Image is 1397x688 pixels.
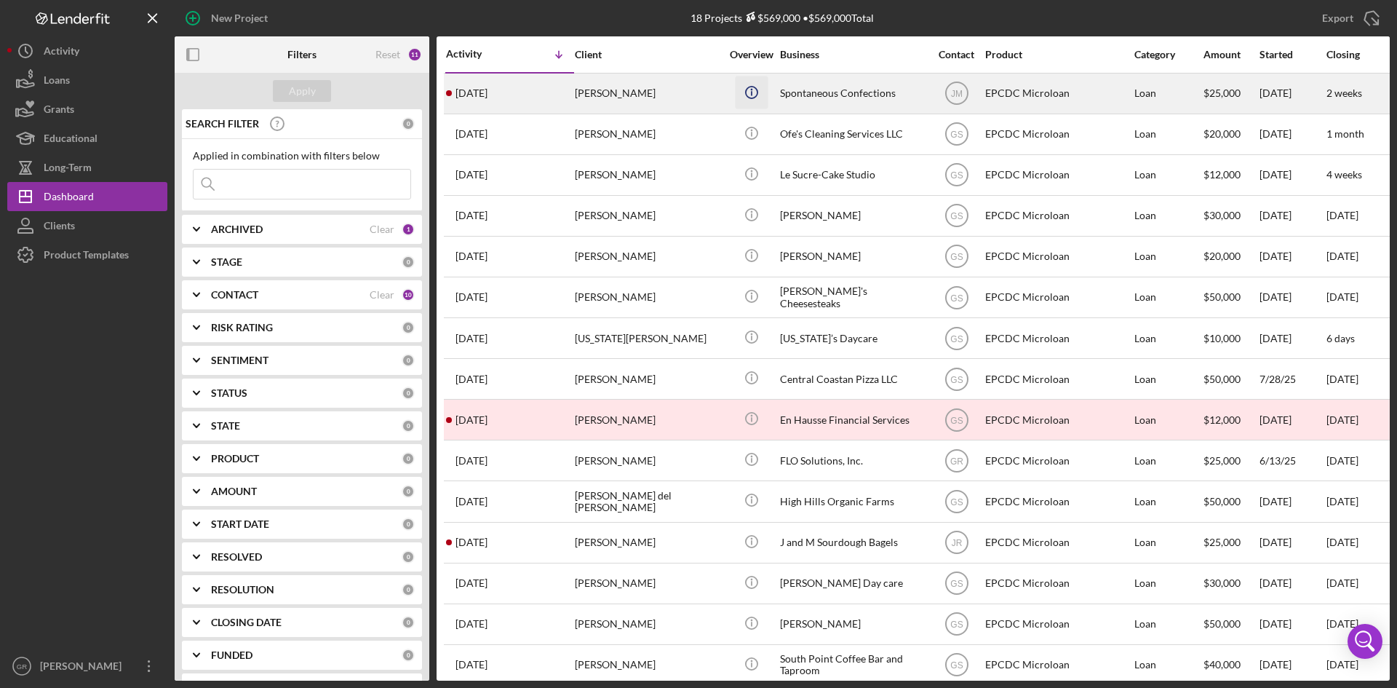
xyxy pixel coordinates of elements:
div: Applied in combination with filters below [193,150,411,162]
b: ARCHIVED [211,224,263,235]
text: GS [950,660,963,671]
button: Long-Term [7,153,167,182]
div: Educational [44,124,97,157]
div: EPCDC Microloan [985,156,1131,194]
text: GS [950,497,963,507]
div: Long-Term [44,153,92,186]
div: [DATE] [1259,197,1325,235]
time: 2025-09-26 03:26 [455,87,487,99]
div: Loan [1134,441,1202,480]
div: High Hills Organic Farms [780,482,926,521]
time: [DATE] [1326,290,1358,303]
div: [PERSON_NAME] [575,564,720,603]
span: $50,000 [1203,495,1241,507]
div: 0 [402,550,415,564]
div: [US_STATE]’s Daycare [780,319,926,357]
span: $30,000 [1203,577,1241,589]
time: 2025-09-01 22:14 [455,210,487,221]
div: Loan [1134,605,1202,644]
span: $40,000 [1203,658,1241,671]
div: [PERSON_NAME] [575,197,720,235]
div: [DATE] [1259,319,1325,357]
div: EPCDC Microloan [985,400,1131,439]
text: GS [950,252,963,262]
time: 2025-08-28 20:25 [455,250,487,262]
time: 2025-03-11 17:28 [455,577,487,589]
span: $50,000 [1203,290,1241,303]
b: AMOUNT [211,486,257,497]
div: [PERSON_NAME] [575,441,720,480]
div: 0 [402,256,415,269]
div: Loan [1134,278,1202,317]
div: [PERSON_NAME] [36,652,131,684]
button: Educational [7,124,167,153]
span: $25,000 [1203,454,1241,467]
text: GS [950,211,963,221]
div: EPCDC Microloan [985,237,1131,276]
div: Amount [1203,49,1258,60]
div: Loan [1134,400,1202,439]
div: 0 [402,518,415,531]
b: CLOSING DATE [211,617,282,628]
div: [PERSON_NAME] [575,115,720,154]
div: Loan [1134,523,1202,562]
text: GS [950,620,963,630]
div: 0 [402,117,415,130]
div: 0 [402,419,415,432]
text: GS [950,374,963,384]
time: 2025-09-25 22:41 [455,128,487,140]
time: [DATE] [1326,577,1358,589]
span: $12,000 [1203,168,1241,181]
time: 2025-07-09 18:09 [455,455,487,467]
div: [DATE] [1259,115,1325,154]
div: Product [985,49,1131,60]
div: FLO Solutions, Inc. [780,441,926,480]
div: South Point Coffee Bar and Taproom [780,646,926,684]
div: Spontaneous Confections [780,74,926,113]
a: Grants [7,95,167,124]
div: Central Coastan Pizza LLC [780,360,926,398]
time: [DATE] [1326,250,1358,262]
span: $50,000 [1203,617,1241,630]
button: Apply [273,80,331,102]
b: RESOLVED [211,551,262,563]
div: Apply [289,80,316,102]
time: 2025-08-08 01:03 [455,373,487,385]
a: Clients [7,211,167,240]
text: JR [951,538,962,548]
button: Product Templates [7,240,167,269]
div: EPCDC Microloan [985,646,1131,684]
span: $30,000 [1203,209,1241,221]
div: Category [1134,49,1202,60]
div: Clear [370,224,394,235]
button: New Project [175,4,282,33]
div: [US_STATE][PERSON_NAME] [575,319,720,357]
div: Loan [1134,646,1202,684]
div: EPCDC Microloan [985,523,1131,562]
div: [PERSON_NAME] [575,237,720,276]
div: 0 [402,452,415,465]
div: Product Templates [44,240,129,273]
div: Loan [1134,74,1202,113]
div: 18 Projects • $569,000 Total [690,12,874,24]
div: [PERSON_NAME] Day care [780,564,926,603]
div: [DATE] [1259,564,1325,603]
div: [DATE] [1259,74,1325,113]
b: SEARCH FILTER [186,118,259,130]
div: Contact [929,49,984,60]
b: RISK RATING [211,322,273,333]
time: 2025-08-23 05:05 [455,291,487,303]
div: 1 [402,223,415,236]
div: [DATE] [1259,237,1325,276]
div: EPCDC Microloan [985,197,1131,235]
div: 10 [402,288,415,301]
button: Export [1308,4,1390,33]
div: Grants [44,95,74,127]
div: [DATE] [1259,278,1325,317]
div: Loan [1134,482,1202,521]
div: Business [780,49,926,60]
text: GS [950,415,963,425]
div: EPCDC Microloan [985,115,1131,154]
div: [PERSON_NAME] [575,360,720,398]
